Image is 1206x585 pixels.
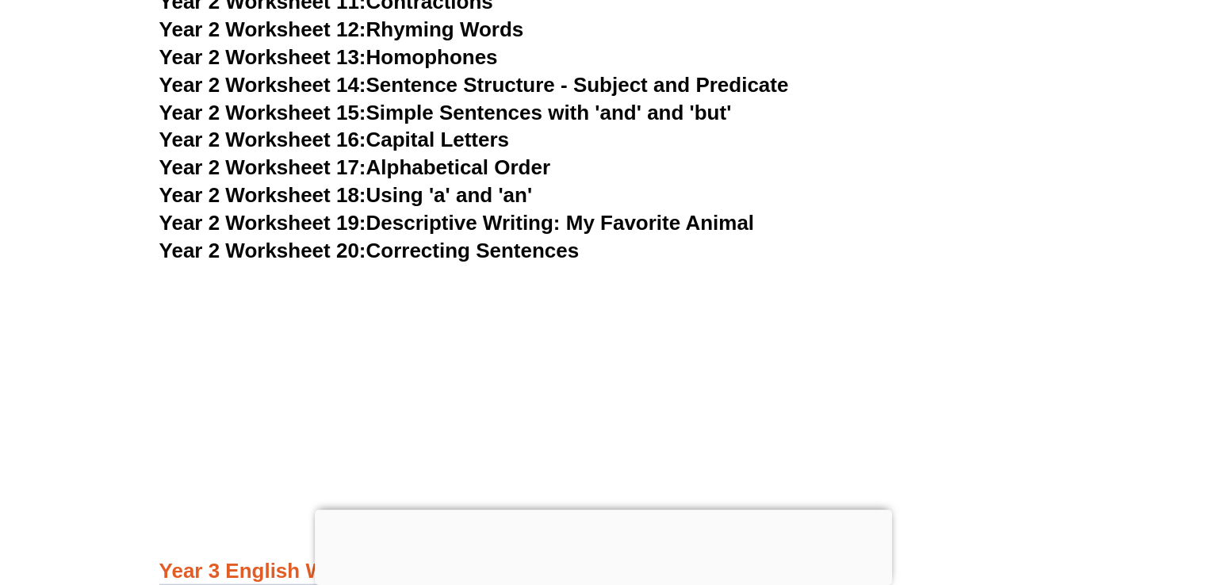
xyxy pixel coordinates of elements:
h3: Year 3 English Worksheets [159,558,1047,585]
a: Year 2 Worksheet 18:Using 'a' and 'an' [159,183,532,207]
span: Year 2 Worksheet 19: [159,211,366,235]
a: Year 2 Worksheet 19:Descriptive Writing: My Favorite Animal [159,211,754,235]
span: Year 2 Worksheet 18: [159,183,366,207]
a: Year 2 Worksheet 12:Rhyming Words [159,17,524,41]
a: Year 2 Worksheet 13:Homophones [159,45,498,69]
span: Year 2 Worksheet 12: [159,17,366,41]
span: Year 2 Worksheet 17: [159,155,366,179]
a: Year 2 Worksheet 17:Alphabetical Order [159,155,550,179]
span: Year 2 Worksheet 14: [159,73,366,97]
a: Year 2 Worksheet 15:Simple Sentences with 'and' and 'but' [159,101,732,124]
a: Year 2 Worksheet 14:Sentence Structure - Subject and Predicate [159,73,789,97]
a: Year 2 Worksheet 16:Capital Letters [159,128,509,151]
span: Year 2 Worksheet 20: [159,239,366,262]
iframe: Chat Widget [942,407,1206,585]
span: Year 2 Worksheet 15: [159,101,366,124]
a: Year 2 Worksheet 20:Correcting Sentences [159,239,580,262]
iframe: Advertisement [128,280,1079,502]
span: Year 2 Worksheet 13: [159,45,366,69]
iframe: Advertisement [315,510,892,581]
span: Year 2 Worksheet 16: [159,128,366,151]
